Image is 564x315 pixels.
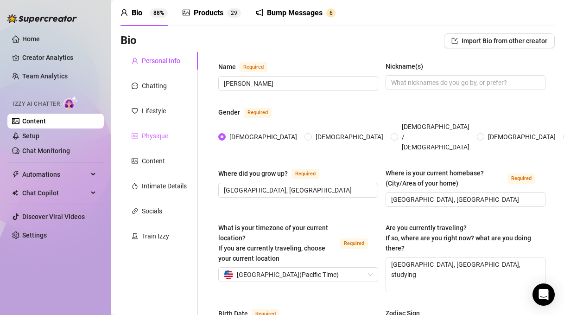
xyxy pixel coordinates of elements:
[386,168,545,188] label: Where is your current homebase? (City/Area of your home)
[391,77,538,88] input: Nickname(s)
[120,33,137,48] h3: Bio
[224,185,371,195] input: Where did you grow up?
[142,131,168,141] div: Physique
[132,133,138,139] span: idcard
[484,132,559,142] span: [DEMOGRAPHIC_DATA]
[142,181,187,191] div: Intimate Details
[218,107,240,117] div: Gender
[386,61,430,71] label: Nickname(s)
[326,8,336,18] sup: 6
[444,33,555,48] button: Import Bio from other creator
[22,50,96,65] a: Creator Analytics
[22,72,68,80] a: Team Analytics
[132,83,138,89] span: message
[532,283,555,306] div: Open Intercom Messenger
[256,9,263,16] span: notification
[507,174,535,184] span: Required
[226,132,301,142] span: [DEMOGRAPHIC_DATA]
[330,10,333,16] span: 6
[224,270,233,279] img: us
[234,10,237,16] span: 9
[12,190,18,196] img: Chat Copilot
[142,106,166,116] div: Lifestyle
[22,186,88,200] span: Chat Copilot
[391,194,538,205] input: Where is your current homebase? (City/Area of your home)
[132,58,138,64] span: user
[312,132,387,142] span: [DEMOGRAPHIC_DATA]
[12,171,19,178] span: thunderbolt
[22,132,39,140] a: Setup
[142,81,167,91] div: Chatting
[63,96,78,109] img: AI Chatter
[22,231,47,239] a: Settings
[386,257,545,292] textarea: [GEOGRAPHIC_DATA], [GEOGRAPHIC_DATA], studying
[120,9,128,16] span: user
[240,62,267,72] span: Required
[183,9,190,16] span: picture
[267,7,323,19] div: Bump Messages
[13,100,60,109] span: Izzy AI Chatter
[132,208,138,214] span: link
[22,117,46,125] a: Content
[132,233,138,239] span: experiment
[132,108,138,114] span: heart
[231,10,234,16] span: 2
[398,122,473,152] span: [DEMOGRAPHIC_DATA] / [DEMOGRAPHIC_DATA]
[218,168,288,179] div: Where did you grow up?
[218,62,236,72] div: Name
[218,168,330,179] label: Where did you grow up?
[386,168,504,188] div: Where is your current homebase? (City/Area of your home)
[142,206,162,216] div: Socials
[132,183,138,189] span: fire
[142,231,169,241] div: Train Izzy
[462,37,547,45] span: Import Bio from other creator
[22,147,70,154] a: Chat Monitoring
[132,7,142,19] div: Bio
[244,108,272,118] span: Required
[132,158,138,164] span: picture
[142,156,165,166] div: Content
[292,169,319,179] span: Required
[22,35,40,43] a: Home
[227,8,241,18] sup: 29
[224,78,371,89] input: Name
[142,56,180,66] div: Personal Info
[218,61,278,72] label: Name
[218,107,282,118] label: Gender
[237,268,339,282] span: [GEOGRAPHIC_DATA] ( Pacific Time )
[218,224,328,262] span: What is your timezone of your current location? If you are currently traveling, choose your curre...
[451,38,458,44] span: import
[194,7,223,19] div: Products
[22,167,88,182] span: Automations
[386,224,531,252] span: Are you currently traveling? If so, where are you right now? what are you doing there?
[7,14,77,23] img: logo-BBDzfeDw.svg
[386,61,423,71] div: Nickname(s)
[340,238,368,249] span: Required
[22,213,85,220] a: Discover Viral Videos
[150,8,168,18] sup: 88%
